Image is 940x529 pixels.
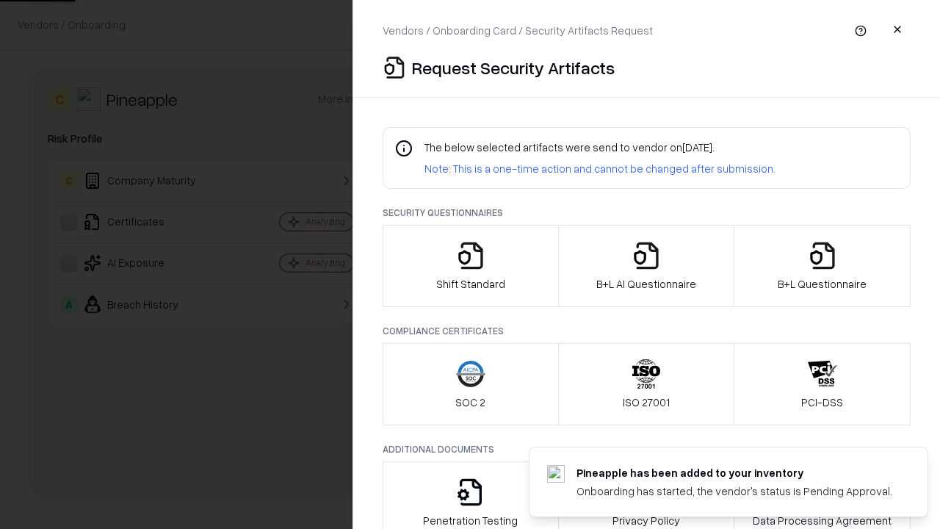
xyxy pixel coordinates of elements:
p: Additional Documents [383,443,911,456]
p: Vendors / Onboarding Card / Security Artifacts Request [383,23,653,38]
div: Onboarding has started, the vendor's status is Pending Approval. [576,483,892,499]
p: Compliance Certificates [383,325,911,337]
p: Security Questionnaires [383,206,911,219]
p: Data Processing Agreement [753,513,892,528]
p: Privacy Policy [612,513,680,528]
button: PCI-DSS [734,343,911,425]
p: Penetration Testing [423,513,518,528]
p: The below selected artifacts were send to vendor on [DATE] . [424,140,775,155]
p: Request Security Artifacts [412,56,615,79]
p: Shift Standard [436,276,505,292]
div: Pineapple has been added to your inventory [576,465,892,481]
button: ISO 27001 [558,343,735,425]
button: SOC 2 [383,343,559,425]
button: B+L Questionnaire [734,225,911,307]
button: B+L AI Questionnaire [558,225,735,307]
p: B+L Questionnaire [778,276,867,292]
button: Shift Standard [383,225,559,307]
p: B+L AI Questionnaire [596,276,696,292]
p: PCI-DSS [801,395,843,410]
p: Note: This is a one-time action and cannot be changed after submission. [424,161,775,176]
p: ISO 27001 [623,395,670,410]
p: SOC 2 [455,395,485,410]
img: pineappleenergy.com [547,465,565,483]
